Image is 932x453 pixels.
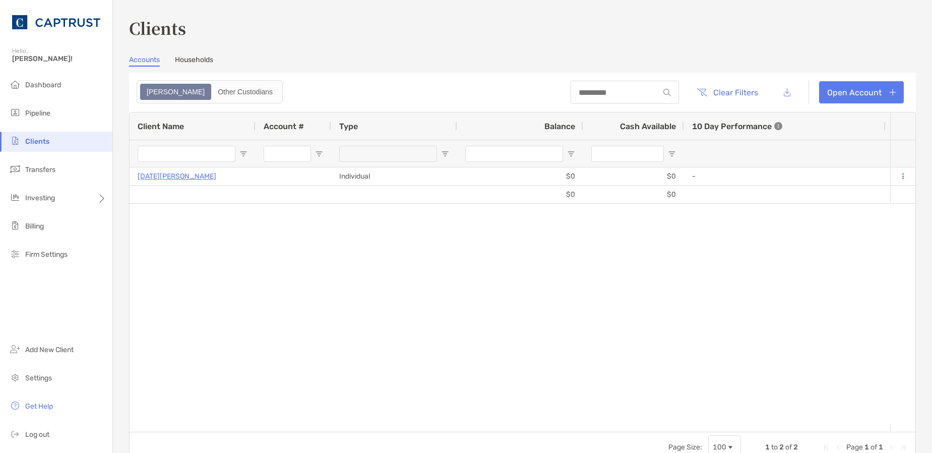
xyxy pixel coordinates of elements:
img: add_new_client icon [9,343,21,355]
span: 2 [779,443,784,451]
input: Cash Available Filter Input [591,146,664,162]
span: Cash Available [620,122,676,131]
h3: Clients [129,16,916,39]
div: Page Size: [668,443,702,451]
img: CAPTRUST Logo [12,4,100,40]
img: get-help icon [9,400,21,412]
span: Client Name [138,122,184,131]
input: Client Name Filter Input [138,146,235,162]
img: logout icon [9,428,21,440]
img: billing icon [9,219,21,232]
div: segmented control [137,80,283,103]
div: Other Custodians [212,85,278,99]
img: dashboard icon [9,78,21,90]
span: Type [339,122,358,131]
span: Balance [544,122,575,131]
div: $0 [583,167,684,185]
span: Billing [25,222,44,231]
span: Pipeline [25,109,50,118]
span: 1 [864,443,869,451]
span: 1 [879,443,883,451]
button: Open Filter Menu [668,150,676,158]
img: firm-settings icon [9,248,21,260]
div: $0 [457,186,583,203]
span: Settings [25,374,52,382]
img: clients icon [9,135,21,147]
a: Open Account [819,81,904,103]
span: 1 [765,443,770,451]
span: Log out [25,430,49,439]
div: 100 [713,443,726,451]
a: [DATE][PERSON_NAME] [138,170,216,183]
div: Zoe [141,85,210,99]
span: Page [846,443,863,451]
img: investing icon [9,191,21,203]
span: Transfers [25,165,55,174]
span: Clients [25,137,49,146]
span: Firm Settings [25,250,68,259]
img: settings icon [9,371,21,383]
div: 10 Day Performance [692,112,782,140]
div: First Page [822,443,830,451]
span: of [785,443,792,451]
div: - [692,168,878,185]
div: Next Page [887,443,895,451]
button: Open Filter Menu [441,150,449,158]
span: of [871,443,877,451]
span: Account # [264,122,304,131]
span: to [771,443,778,451]
span: 2 [793,443,798,451]
div: Previous Page [834,443,842,451]
span: Add New Client [25,346,74,354]
span: Dashboard [25,81,61,89]
img: transfers icon [9,163,21,175]
img: pipeline icon [9,106,21,119]
div: Individual [331,167,457,185]
span: [PERSON_NAME]! [12,54,106,63]
a: Households [175,55,213,67]
div: $0 [457,167,583,185]
div: $0 [583,186,684,203]
input: Account # Filter Input [264,146,311,162]
button: Open Filter Menu [315,150,323,158]
img: input icon [663,89,671,96]
button: Open Filter Menu [239,150,247,158]
span: Get Help [25,402,53,411]
button: Open Filter Menu [567,150,575,158]
a: Accounts [129,55,160,67]
div: Last Page [899,443,907,451]
input: Balance Filter Input [465,146,563,162]
span: Investing [25,194,55,202]
button: Clear Filters [689,81,766,103]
